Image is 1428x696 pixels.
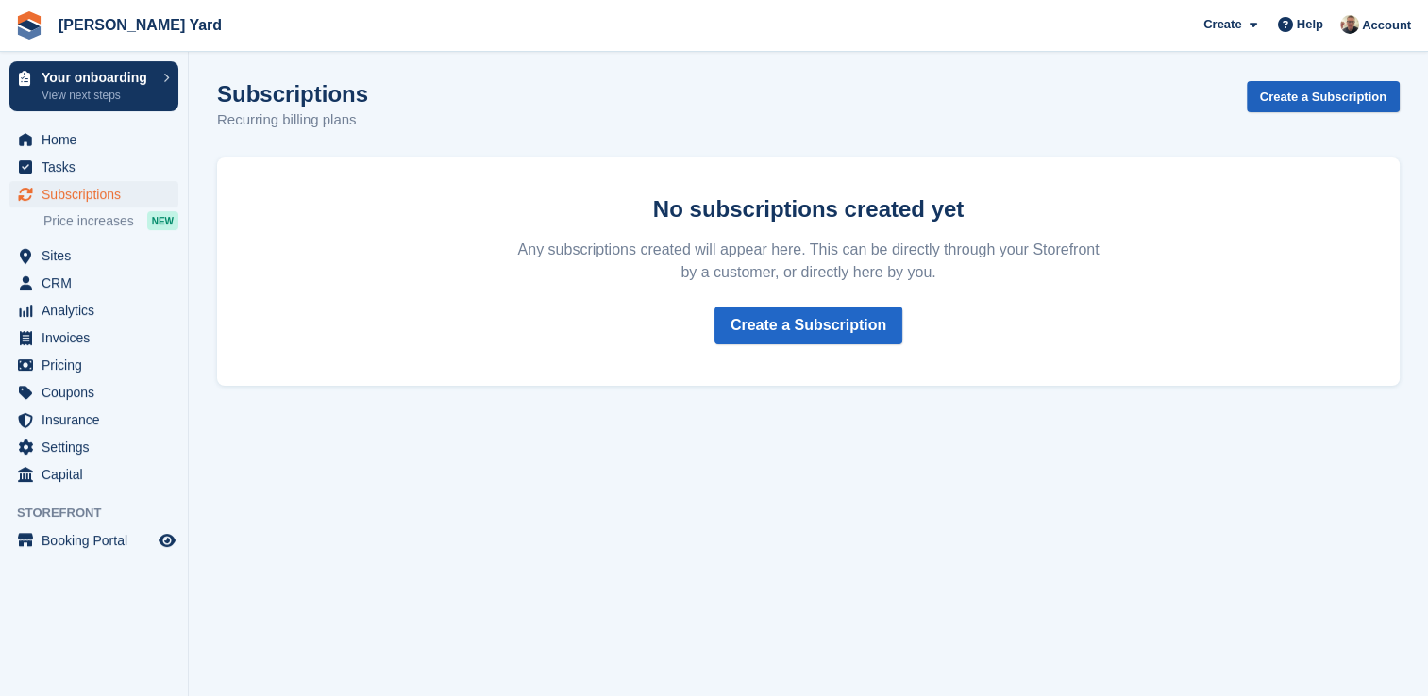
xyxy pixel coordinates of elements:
[653,196,964,222] strong: No subscriptions created yet
[9,352,178,378] a: menu
[1297,15,1323,34] span: Help
[42,154,155,180] span: Tasks
[9,270,178,296] a: menu
[17,504,188,522] span: Storefront
[42,461,155,488] span: Capital
[714,307,902,344] a: Create a Subscription
[42,297,155,323] span: Analytics
[43,212,134,230] span: Price increases
[9,181,178,207] a: menu
[511,239,1107,284] p: Any subscriptions created will appear here. This can be directly through your Storefront by a cus...
[9,61,178,111] a: Your onboarding View next steps
[9,126,178,153] a: menu
[42,181,155,207] span: Subscriptions
[156,529,178,552] a: Preview store
[1247,81,1400,112] a: Create a Subscription
[43,210,178,231] a: Price increases NEW
[9,297,178,323] a: menu
[42,270,155,296] span: CRM
[1203,15,1241,34] span: Create
[217,109,368,131] p: Recurring billing plans
[42,324,155,351] span: Invoices
[217,81,368,107] h1: Subscriptions
[15,11,43,40] img: stora-icon-8386f47178a22dfd0bd8f6a31ec36ba5ce8667c1dd55bd0f319d3a0aa187defe.svg
[42,352,155,378] span: Pricing
[42,406,155,433] span: Insurance
[9,527,178,554] a: menu
[42,126,155,153] span: Home
[42,242,155,269] span: Sites
[9,324,178,351] a: menu
[42,434,155,460] span: Settings
[9,242,178,269] a: menu
[9,154,178,180] a: menu
[9,434,178,460] a: menu
[1362,16,1411,35] span: Account
[9,461,178,488] a: menu
[9,379,178,406] a: menu
[42,71,154,84] p: Your onboarding
[42,527,155,554] span: Booking Portal
[9,406,178,433] a: menu
[51,9,229,41] a: [PERSON_NAME] Yard
[42,87,154,104] p: View next steps
[42,379,155,406] span: Coupons
[1340,15,1359,34] img: Si Allen
[147,211,178,230] div: NEW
